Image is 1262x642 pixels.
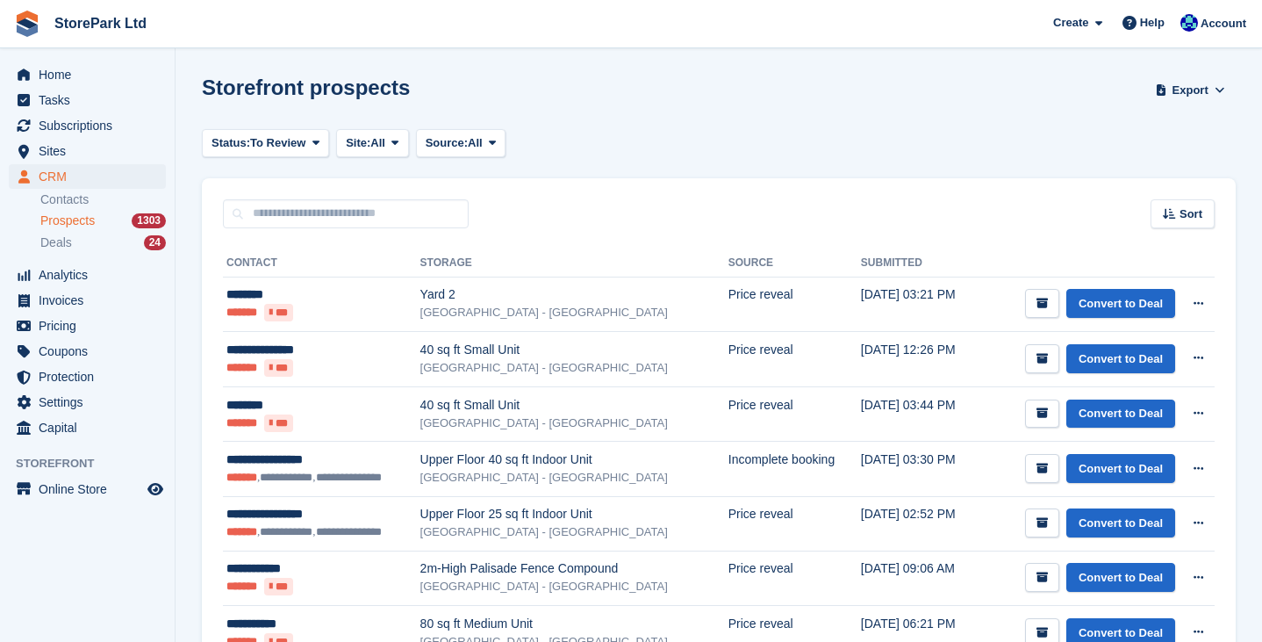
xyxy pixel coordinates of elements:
[9,339,166,364] a: menu
[1180,14,1198,32] img: Donna
[426,134,468,152] span: Source:
[728,551,861,606] td: Price reveal
[39,263,144,287] span: Analytics
[420,396,728,415] div: 40 sq ft Small Unit
[9,415,166,440] a: menu
[9,62,166,87] a: menu
[9,164,166,189] a: menu
[420,505,728,523] div: Upper Floor 25 sq ft Indoor Unit
[39,288,144,313] span: Invoices
[1053,14,1088,32] span: Create
[9,477,166,501] a: menu
[1066,509,1175,537] a: Convert to Deal
[861,332,979,387] td: [DATE] 12:26 PM
[420,469,728,487] div: [GEOGRAPHIC_DATA] - [GEOGRAPHIC_DATA]
[1066,454,1175,483] a: Convert to Deal
[9,88,166,112] a: menu
[39,88,144,112] span: Tasks
[40,191,166,208] a: Contacts
[9,113,166,138] a: menu
[9,288,166,313] a: menu
[9,364,166,389] a: menu
[39,339,144,364] span: Coupons
[728,277,861,332] td: Price reveal
[346,134,370,152] span: Site:
[420,415,728,432] div: [GEOGRAPHIC_DATA] - [GEOGRAPHIC_DATA]
[223,249,420,278] th: Contact
[132,213,166,228] div: 1303
[202,129,329,158] button: Status: To Review
[1066,289,1175,318] a: Convert to Deal
[861,551,979,606] td: [DATE] 09:06 AM
[39,314,144,338] span: Pricing
[145,479,166,500] a: Preview store
[1172,82,1208,99] span: Export
[468,134,483,152] span: All
[861,496,979,551] td: [DATE] 02:52 PM
[39,139,144,163] span: Sites
[39,390,144,415] span: Settings
[9,139,166,163] a: menu
[250,134,305,152] span: To Review
[420,341,728,359] div: 40 sq ft Small Unit
[861,386,979,442] td: [DATE] 03:44 PM
[1066,563,1175,592] a: Convert to Deal
[861,249,979,278] th: Submitted
[40,213,95,229] span: Prospects
[39,113,144,138] span: Subscriptions
[1151,76,1229,105] button: Export
[9,263,166,287] a: menu
[728,249,861,278] th: Source
[39,364,144,389] span: Protection
[861,277,979,332] td: [DATE] 03:21 PM
[40,212,166,230] a: Prospects 1303
[16,455,175,472] span: Storefront
[420,559,728,578] div: 2m-High Palisade Fence Compound
[212,134,250,152] span: Status:
[420,249,728,278] th: Storage
[336,129,409,158] button: Site: All
[39,62,144,87] span: Home
[1180,206,1202,223] span: Sort
[39,164,144,189] span: CRM
[370,134,385,152] span: All
[420,285,728,304] div: Yard 2
[9,314,166,338] a: menu
[47,9,154,38] a: StorePark Ltd
[202,76,410,99] h1: Storefront prospects
[144,235,166,250] div: 24
[1066,344,1175,373] a: Convert to Deal
[416,129,506,158] button: Source: All
[1140,14,1165,32] span: Help
[1201,15,1246,32] span: Account
[9,390,166,415] a: menu
[420,304,728,321] div: [GEOGRAPHIC_DATA] - [GEOGRAPHIC_DATA]
[40,234,166,252] a: Deals 24
[420,451,728,469] div: Upper Floor 40 sq ft Indoor Unit
[1066,400,1175,429] a: Convert to Deal
[728,442,861,496] td: Incomplete booking
[39,477,144,501] span: Online Store
[420,359,728,377] div: [GEOGRAPHIC_DATA] - [GEOGRAPHIC_DATA]
[728,496,861,551] td: Price reveal
[728,332,861,387] td: Price reveal
[420,578,728,595] div: [GEOGRAPHIC_DATA] - [GEOGRAPHIC_DATA]
[728,386,861,442] td: Price reveal
[14,11,40,37] img: stora-icon-8386f47178a22dfd0bd8f6a31ec36ba5ce8667c1dd55bd0f319d3a0aa187defe.svg
[420,523,728,541] div: [GEOGRAPHIC_DATA] - [GEOGRAPHIC_DATA]
[420,615,728,633] div: 80 sq ft Medium Unit
[861,442,979,496] td: [DATE] 03:30 PM
[39,415,144,440] span: Capital
[40,234,72,251] span: Deals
